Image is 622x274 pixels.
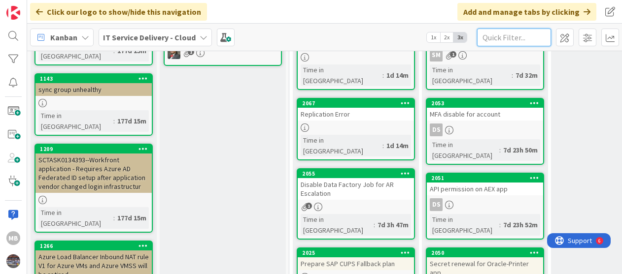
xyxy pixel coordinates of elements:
img: avatar [6,254,20,268]
div: SM [427,49,543,61]
div: Time in [GEOGRAPHIC_DATA] [38,110,113,132]
div: 177d 15m [115,213,149,223]
span: 1 [450,51,456,58]
div: 2067Replication Error [298,99,414,121]
div: 2051API permission on AEX app [427,174,543,195]
div: sync group unhealthy [35,83,152,96]
span: : [499,145,501,155]
div: 2067 [298,99,414,108]
div: Prepare SAP CUPS Fallback plan [298,257,414,270]
span: Kanban [50,31,77,43]
div: SCTASK0134393--Workfront application - Requires Azure AD Federated ID setup after application ven... [35,153,152,193]
a: 1143sync group unhealthyTime in [GEOGRAPHIC_DATA]:177d 15m [35,73,153,136]
div: DS [427,123,543,136]
span: 1 [188,49,194,55]
div: Click our logo to show/hide this navigation [30,3,207,21]
div: Replication Error [298,108,414,121]
div: MB [6,231,20,245]
a: 2053MFA disable for accountDSTime in [GEOGRAPHIC_DATA]:7d 23h 50m [426,98,544,165]
span: : [499,219,501,230]
div: 2055 [302,170,414,177]
a: SMTime in [GEOGRAPHIC_DATA]:7d 32m [426,23,544,90]
div: 7d 32m [513,70,540,81]
span: 3x [453,32,467,42]
div: SM [430,49,443,61]
span: : [374,219,375,230]
div: 2053 [431,100,543,107]
div: Add and manage tabs by clicking [457,3,596,21]
div: 2055 [298,169,414,178]
div: 1209 [40,146,152,152]
a: 2055Disable Data Factory Job for AR EscalationTime in [GEOGRAPHIC_DATA]:7d 3h 47m [297,168,415,240]
div: 1266 [35,242,152,250]
span: : [113,116,115,126]
div: 2050 [427,248,543,257]
div: Time in [GEOGRAPHIC_DATA] [38,207,113,229]
input: Quick Filter... [477,29,551,46]
span: : [382,70,384,81]
b: IT Service Delivery - Cloud [103,32,196,42]
div: 2051 [427,174,543,183]
a: 1209SCTASK0134393--Workfront application - Requires Azure AD Federated ID setup after application... [35,144,153,233]
div: 2025 [302,249,414,256]
div: 1d 14m [384,70,411,81]
div: Time in [GEOGRAPHIC_DATA] [430,64,512,86]
div: 2067 [302,100,414,107]
span: : [113,213,115,223]
div: 1143sync group unhealthy [35,74,152,96]
div: Time in [GEOGRAPHIC_DATA] [430,214,499,236]
span: 1 [306,203,312,209]
div: 7d 23h 50m [501,145,540,155]
div: 2025Prepare SAP CUPS Fallback plan [298,248,414,270]
div: 1209SCTASK0134393--Workfront application - Requires Azure AD Federated ID setup after application... [35,145,152,193]
div: 1266 [40,243,152,249]
div: MFA disable for account [427,108,543,121]
div: 2053 [427,99,543,108]
div: Time in [GEOGRAPHIC_DATA] [430,139,499,161]
div: 2050 [431,249,543,256]
a: 2067Replication ErrorTime in [GEOGRAPHIC_DATA]:1d 14m [297,98,415,160]
div: 1143 [40,75,152,82]
div: DS [427,198,543,211]
span: 1x [427,32,440,42]
div: DP [165,46,281,59]
span: : [382,140,384,151]
div: 2053MFA disable for account [427,99,543,121]
div: DS [430,198,443,211]
div: 1143 [35,74,152,83]
div: 2051 [431,175,543,182]
div: 7d 23h 52m [501,219,540,230]
img: Visit kanbanzone.com [6,6,20,20]
div: Disable Data Factory Job for AR Escalation [298,178,414,200]
div: Time in [GEOGRAPHIC_DATA] [301,135,382,156]
div: 7d 3h 47m [375,219,411,230]
div: 2055Disable Data Factory Job for AR Escalation [298,169,414,200]
div: Time in [GEOGRAPHIC_DATA] [301,214,374,236]
a: 2051API permission on AEX appDSTime in [GEOGRAPHIC_DATA]:7d 23h 52m [426,173,544,240]
a: Time in [GEOGRAPHIC_DATA]:1d 14m [297,19,415,90]
div: DS [430,123,443,136]
div: API permission on AEX app [427,183,543,195]
span: : [512,70,513,81]
img: DP [168,46,180,59]
div: 2025 [298,248,414,257]
div: 6 [51,4,54,12]
div: 177d 15m [115,116,149,126]
div: 1d 14m [384,140,411,151]
div: Time in [GEOGRAPHIC_DATA] [301,64,382,86]
span: 2x [440,32,453,42]
div: 1209 [35,145,152,153]
span: Support [21,1,45,13]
